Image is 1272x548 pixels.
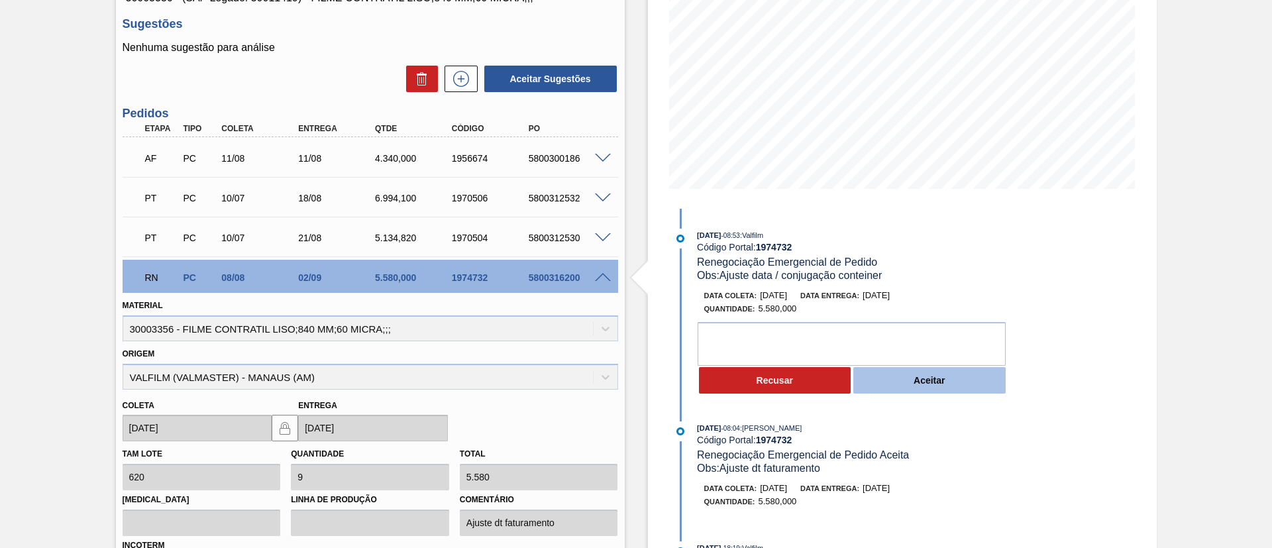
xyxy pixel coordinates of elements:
div: Código Portal: [697,435,1012,445]
div: Aceitar Sugestões [478,64,618,93]
div: 02/09/2025 [295,272,381,283]
div: 5.134,820 [372,233,458,243]
span: [DATE] [760,290,787,300]
span: 5.580,000 [759,303,797,313]
div: 1974732 [449,272,535,283]
span: : Valfilm [740,231,763,239]
button: Aceitar [853,367,1006,394]
strong: 1974732 [756,435,792,445]
button: Aceitar Sugestões [484,66,617,92]
div: Pedido de Compra [180,193,219,203]
div: 4.340,000 [372,153,458,164]
div: 5800300186 [525,153,611,164]
span: [DATE] [697,424,721,432]
div: PO [525,124,611,133]
div: Código [449,124,535,133]
p: AF [145,153,178,164]
label: Entrega [298,401,337,410]
span: Quantidade : [704,305,755,313]
div: Código Portal: [697,242,1012,252]
label: Comentário [460,490,618,510]
div: 10/07/2025 [218,193,304,203]
p: PT [145,233,178,243]
div: 5800312530 [525,233,611,243]
span: [DATE] [863,483,890,493]
span: Data entrega: [800,484,859,492]
div: 21/08/2025 [295,233,381,243]
div: 18/08/2025 [295,193,381,203]
div: Etapa [142,124,182,133]
div: Pedido de Compra [180,153,219,164]
div: Aguardando Faturamento [142,144,182,173]
p: PT [145,193,178,203]
div: 5800316200 [525,272,611,283]
button: locked [272,415,298,441]
h3: Pedidos [123,107,618,121]
span: [DATE] [697,231,721,239]
div: Excluir Sugestões [399,66,438,92]
div: 11/08/2025 [295,153,381,164]
input: dd/mm/yyyy [123,415,272,441]
span: Data coleta: [704,484,757,492]
div: 6.994,100 [372,193,458,203]
span: Obs: Ajuste data / conjugação conteiner [697,270,882,281]
div: 10/07/2025 [218,233,304,243]
span: - 08:53 [721,232,740,239]
label: Quantidade [291,449,344,459]
span: Data entrega: [800,292,859,300]
button: Recusar [699,367,851,394]
div: Entrega [295,124,381,133]
span: 5.580,000 [759,496,797,506]
h3: Sugestões [123,17,618,31]
input: dd/mm/yyyy [298,415,448,441]
div: 08/08/2025 [218,272,304,283]
label: Material [123,301,163,310]
div: Pedido de Compra [180,233,219,243]
label: Linha de Produção [291,490,449,510]
div: Em renegociação [142,263,182,292]
span: : [PERSON_NAME] [740,424,802,432]
div: Nova sugestão [438,66,478,92]
span: [DATE] [760,483,787,493]
div: 1970506 [449,193,535,203]
div: 5800312532 [525,193,611,203]
div: Pedido em Trânsito [142,223,182,252]
label: Tam lote [123,449,162,459]
span: [DATE] [863,290,890,300]
strong: 1974732 [756,242,792,252]
span: Quantidade : [704,498,755,506]
div: 11/08/2025 [218,153,304,164]
span: Data coleta: [704,292,757,300]
div: Pedido em Trânsito [142,184,182,213]
img: locked [277,420,293,436]
div: 1970504 [449,233,535,243]
p: RN [145,272,178,283]
span: Renegociação Emergencial de Pedido [697,256,877,268]
div: Qtde [372,124,458,133]
img: atual [676,427,684,435]
label: Coleta [123,401,154,410]
div: 1956674 [449,153,535,164]
div: Tipo [180,124,219,133]
p: Nenhuma sugestão para análise [123,42,618,54]
div: 5.580,000 [372,272,458,283]
span: Obs: Ajuste dt faturamento [697,463,820,474]
div: Pedido de Compra [180,272,219,283]
img: atual [676,235,684,243]
label: Total [460,449,486,459]
div: Coleta [218,124,304,133]
label: [MEDICAL_DATA] [123,490,281,510]
span: - 08:04 [721,425,740,432]
label: Origem [123,349,155,358]
span: Renegociação Emergencial de Pedido Aceita [697,449,909,461]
